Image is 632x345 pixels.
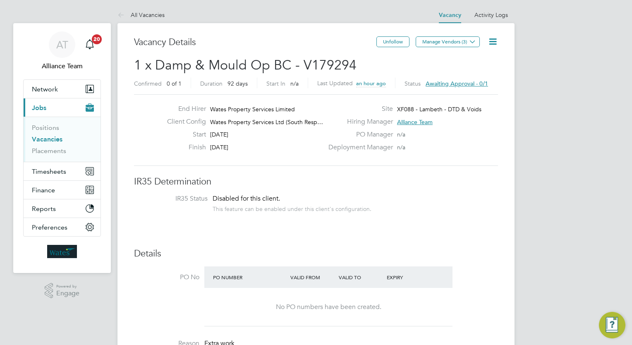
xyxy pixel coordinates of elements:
[32,124,59,132] a: Positions
[24,98,101,117] button: Jobs
[210,144,228,151] span: [DATE]
[134,176,498,188] h3: IR35 Determination
[32,104,46,112] span: Jobs
[32,205,56,213] span: Reports
[134,273,199,282] label: PO No
[397,131,405,138] span: n/a
[24,218,101,236] button: Preferences
[337,270,385,285] div: Valid To
[323,105,393,113] label: Site
[599,312,625,338] button: Engage Resource Center
[211,270,288,285] div: PO Number
[32,186,55,194] span: Finance
[32,147,66,155] a: Placements
[160,130,206,139] label: Start
[439,12,461,19] a: Vacancy
[213,194,280,203] span: Disabled for this client.
[56,283,79,290] span: Powered by
[24,162,101,180] button: Timesheets
[376,36,409,47] button: Unfollow
[323,130,393,139] label: PO Manager
[56,290,79,297] span: Engage
[213,203,371,213] div: This feature can be enabled under this client's configuration.
[290,80,299,87] span: n/a
[23,31,101,71] a: ATAlliance Team
[213,303,444,311] div: No PO numbers have been created.
[416,36,480,47] button: Manage Vendors (3)
[23,61,101,71] span: Alliance Team
[32,85,58,93] span: Network
[288,270,337,285] div: Valid From
[210,105,295,113] span: Wates Property Services Limited
[227,80,248,87] span: 92 days
[32,223,67,231] span: Preferences
[56,39,68,50] span: AT
[134,80,162,87] label: Confirmed
[142,194,208,203] label: IR35 Status
[32,135,62,143] a: Vacancies
[117,11,165,19] a: All Vacancies
[160,117,206,126] label: Client Config
[397,118,433,126] span: Alliance Team
[210,118,323,126] span: Wates Property Services Ltd (South Resp…
[397,105,481,113] span: XF088 - Lambeth - DTD & Voids
[397,144,405,151] span: n/a
[356,80,386,87] span: an hour ago
[405,80,421,87] label: Status
[32,168,66,175] span: Timesheets
[323,117,393,126] label: Hiring Manager
[474,11,508,19] a: Activity Logs
[210,131,228,138] span: [DATE]
[92,34,102,44] span: 20
[385,270,433,285] div: Expiry
[23,245,101,258] a: Go to home page
[160,143,206,152] label: Finish
[167,80,182,87] span: 0 of 1
[426,80,488,87] span: Awaiting approval - 0/1
[24,181,101,199] button: Finance
[24,117,101,162] div: Jobs
[134,36,376,48] h3: Vacancy Details
[134,57,357,73] span: 1 x Damp & Mould Op BC - V179294
[323,143,393,152] label: Deployment Manager
[47,245,77,258] img: wates-logo-retina.png
[317,79,353,87] label: Last Updated
[45,283,80,299] a: Powered byEngage
[200,80,223,87] label: Duration
[24,199,101,218] button: Reports
[160,105,206,113] label: End Hirer
[81,31,98,58] a: 20
[134,248,498,260] h3: Details
[13,23,111,273] nav: Main navigation
[266,80,285,87] label: Start In
[24,80,101,98] button: Network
